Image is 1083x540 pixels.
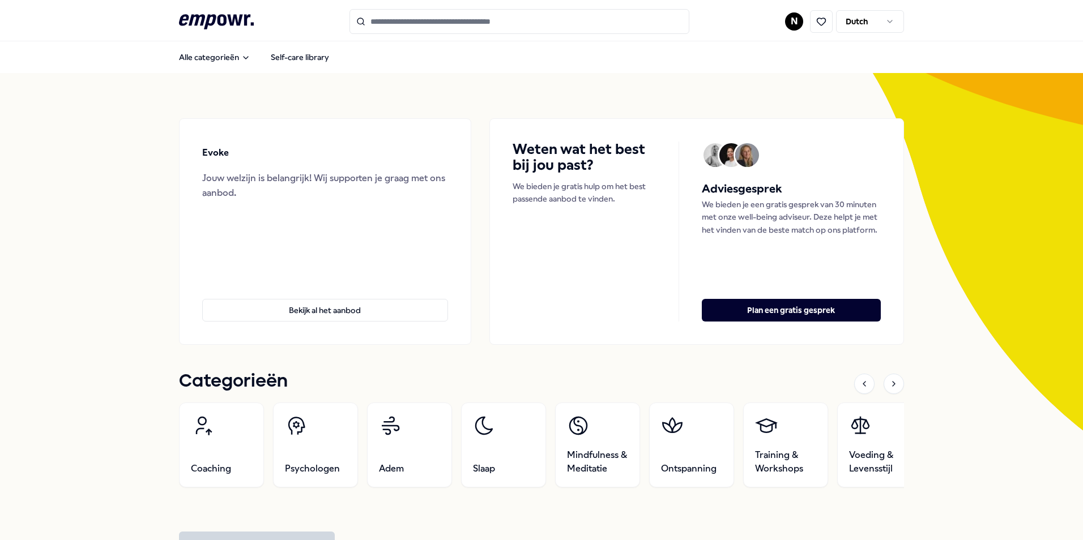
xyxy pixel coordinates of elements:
[785,12,803,31] button: N
[702,299,881,322] button: Plan een gratis gesprek
[202,281,448,322] a: Bekijk al het aanbod
[743,402,828,487] a: Training & Workshops
[849,448,910,475] span: Voeding & Levensstijl
[191,462,231,475] span: Coaching
[649,402,734,487] a: Ontspanning
[837,402,922,487] a: Voeding & Levensstijl
[262,46,338,68] a: Self-care library
[567,448,628,475] span: Mindfulness & Meditatie
[719,143,743,167] img: Avatar
[170,46,338,68] nav: Main
[473,462,495,475] span: Slaap
[273,402,358,487] a: Psychologen
[202,299,448,322] button: Bekijk al het aanbod
[703,143,727,167] img: Avatar
[702,198,881,236] p: We bieden je een gratis gesprek van 30 minuten met onze well-being adviseur. Deze helpt je met he...
[202,145,229,160] p: Evoke
[202,171,448,200] div: Jouw welzijn is belangrijk! Wij supporten je graag met ons aanbod.
[461,402,546,487] a: Slaap
[285,462,340,475] span: Psychologen
[755,448,816,475] span: Training & Workshops
[367,402,452,487] a: Adem
[179,367,288,396] h1: Categorieën
[513,180,656,205] p: We bieden je gratis hulp om het best passende aanbod te vinden.
[349,9,689,34] input: Search for products, categories or subcategories
[170,46,259,68] button: Alle categorieën
[513,142,656,173] h4: Weten wat het best bij jou past?
[735,143,759,167] img: Avatar
[179,402,264,487] a: Coaching
[702,180,881,198] h5: Adviesgesprek
[379,462,404,475] span: Adem
[555,402,640,487] a: Mindfulness & Meditatie
[661,462,717,475] span: Ontspanning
